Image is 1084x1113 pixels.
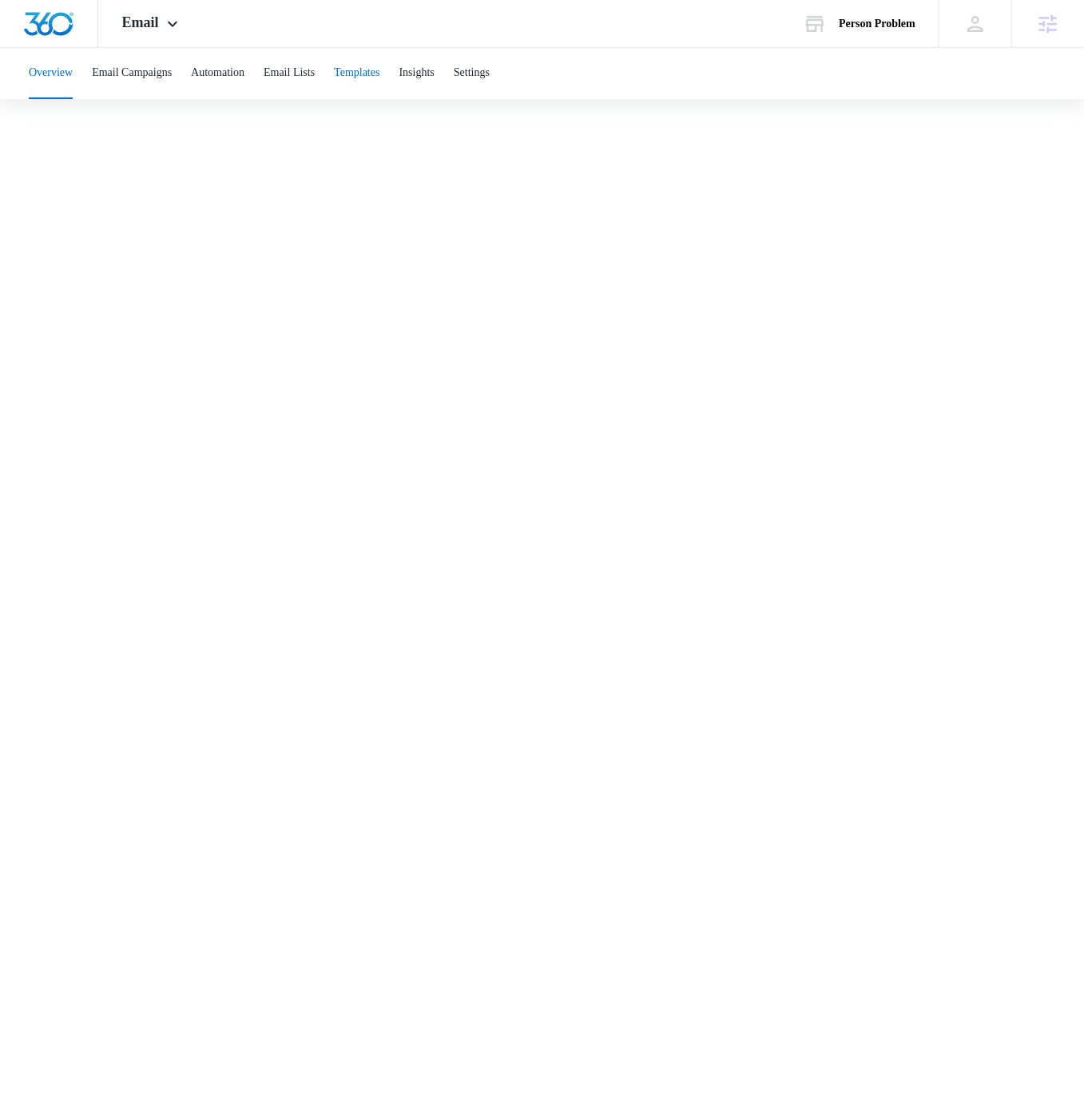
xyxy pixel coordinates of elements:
[122,14,159,31] span: Email
[264,48,315,99] button: Email Lists
[191,48,244,99] button: Automation
[334,48,379,99] button: Templates
[29,48,73,99] button: Overview
[454,48,490,99] button: Settings
[92,48,172,99] button: Email Campaigns
[399,48,435,99] button: Insights
[839,18,915,30] div: account name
